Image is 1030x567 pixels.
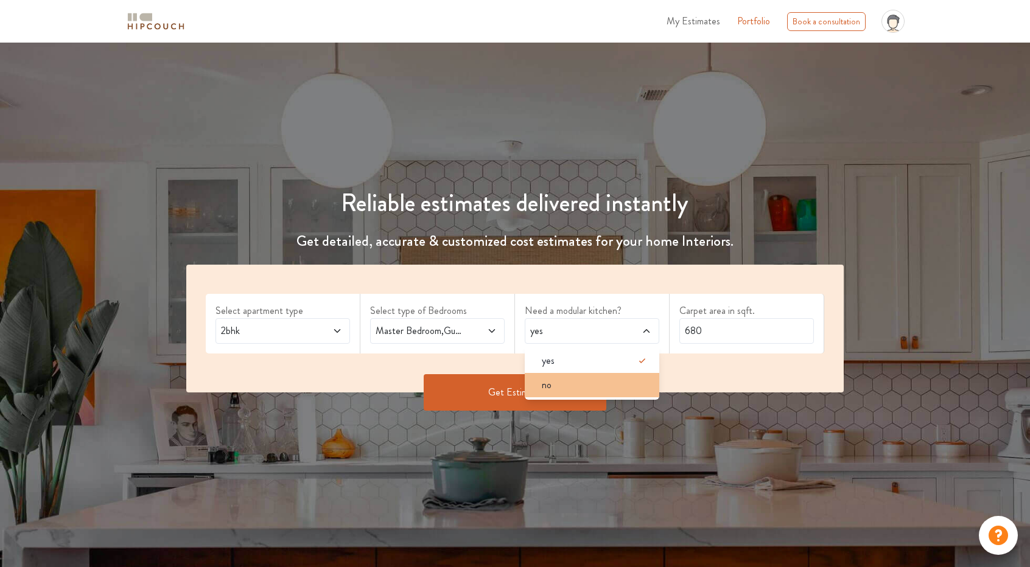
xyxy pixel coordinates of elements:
[424,374,606,411] button: Get Estimate
[373,324,466,338] span: Master Bedroom,Guest Bedroom
[125,8,186,35] span: logo-horizontal.svg
[679,318,814,344] input: Enter area sqft
[125,11,186,32] img: logo-horizontal.svg
[179,232,851,250] h4: Get detailed, accurate & customized cost estimates for your home Interiors.
[787,12,866,31] div: Book a consultation
[679,304,814,318] label: Carpet area in sqft.
[542,378,552,392] span: no
[542,353,555,368] span: yes
[667,14,720,28] span: My Estimates
[737,14,770,29] a: Portfolio
[370,304,505,318] label: Select type of Bedrooms
[528,324,620,338] span: yes
[219,324,311,338] span: 2bhk
[525,304,659,318] label: Need a modular kitchen?
[215,304,350,318] label: Select apartment type
[179,189,851,218] h1: Reliable estimates delivered instantly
